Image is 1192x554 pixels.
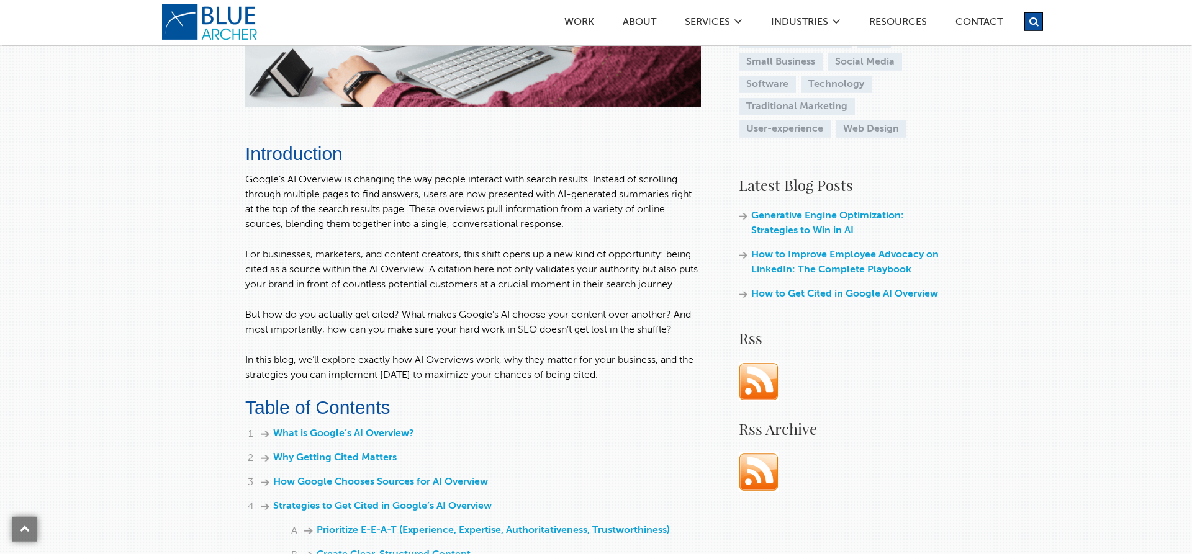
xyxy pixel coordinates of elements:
a: Technology [801,76,872,93]
a: logo [161,4,261,41]
a: Contact [955,17,1003,30]
a: Web Design [836,120,906,138]
h2: Introduction [245,145,701,163]
p: For businesses, marketers, and content creators, this shift opens up a new kind of opportunity: b... [245,248,701,292]
a: Work [564,17,595,30]
img: rss.png [739,362,779,401]
a: How to Improve Employee Advocacy on LinkedIn: The Complete Playbook [751,250,939,275]
a: Strategies to Get Cited in Google’s AI Overview [273,501,492,511]
p: In this blog, we’ll explore exactly how AI Overviews work, why they matter for your business, and... [245,353,701,383]
a: Software [739,76,796,93]
a: Why Getting Cited Matters [273,453,397,463]
a: What is Google’s AI Overview? [273,429,414,439]
img: rss.png [739,452,779,492]
a: Traditional Marketing [739,98,855,115]
a: How to Get Cited in Google AI Overview [751,289,938,299]
a: Resources [869,17,928,30]
a: Prioritize E-E-A-T (Experience, Expertise, Authoritativeness, Trustworthiness) [317,525,670,535]
a: Industries [770,17,829,30]
a: User-experience [739,120,831,138]
a: How Google Chooses Sources for AI Overview [273,477,488,487]
a: Small Business [739,53,823,71]
a: ABOUT [622,17,657,30]
p: But how do you actually get cited? What makes Google’s AI choose your content over another? And m... [245,308,701,337]
a: SERVICES [684,17,731,30]
p: Google’s AI Overview is changing the way people interact with search results. Instead of scrollin... [245,172,701,232]
h4: Rss Archive [739,418,952,440]
a: Social Media [828,53,902,71]
h4: Rss [739,327,952,349]
h4: Latest Blog Posts [739,174,952,196]
a: Generative Engine Optimization: Strategies to Win in AI [751,211,904,236]
h2: Table of Contents [245,398,701,417]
